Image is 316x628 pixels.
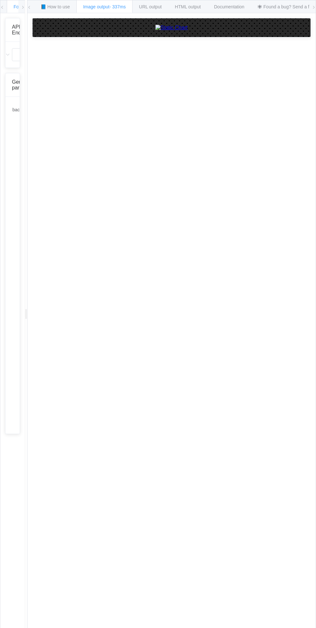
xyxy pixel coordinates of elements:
input: Select [12,48,27,61]
span: General parameters [12,79,38,90]
span: HTML output [175,4,201,9]
label: chart [12,289,51,302]
span: Image output [83,4,126,9]
label: encoding [12,367,51,380]
label: width [12,407,51,420]
label: bkg [12,123,51,136]
label: height [12,387,51,400]
img: Static Chart [155,25,188,31]
label: c [12,143,51,156]
span: - 337ms [109,4,126,9]
span: API Endpoint [12,24,32,35]
span: 📘 How to use [41,4,70,9]
label: backgroundColor [12,103,51,116]
span: Documentation [214,4,244,9]
span: Form Parameters [14,4,49,9]
span: URL output [139,4,162,9]
a: Static Chart [39,25,304,31]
